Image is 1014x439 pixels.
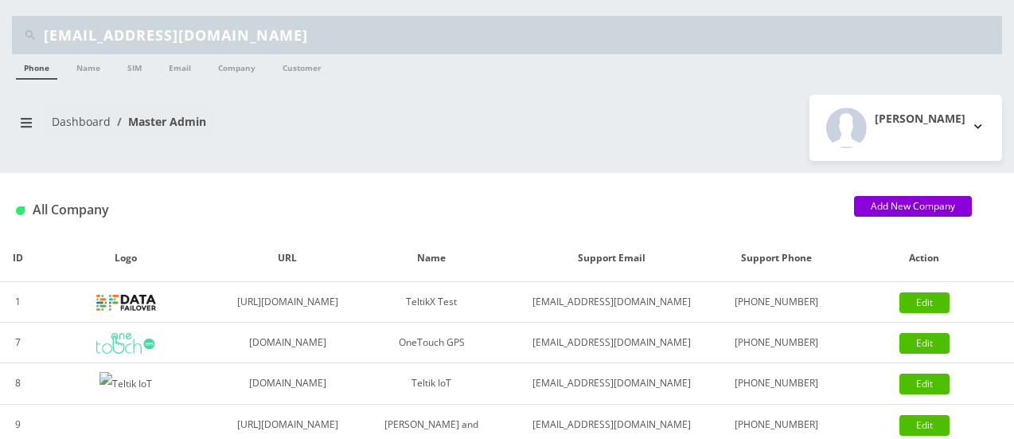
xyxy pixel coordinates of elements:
[16,54,57,80] a: Phone
[504,363,720,405] td: [EMAIL_ADDRESS][DOMAIN_NAME]
[360,323,504,363] td: OneTouch GPS
[216,235,360,282] th: URL
[720,282,834,323] td: [PHONE_NUMBER]
[12,105,495,151] nav: breadcrumb
[720,323,834,363] td: [PHONE_NUMBER]
[16,206,25,215] img: All Company
[210,54,263,78] a: Company
[36,235,216,282] th: Logo
[504,323,720,363] td: [EMAIL_ADDRESS][DOMAIN_NAME]
[504,282,720,323] td: [EMAIL_ADDRESS][DOMAIN_NAME]
[360,282,504,323] td: TeltikX Test
[111,113,206,130] li: Master Admin
[275,54,330,78] a: Customer
[720,235,834,282] th: Support Phone
[96,295,156,311] img: TeltikX Test
[99,372,152,396] img: Teltik IoT
[875,112,965,126] h2: [PERSON_NAME]
[899,292,950,313] a: Edit
[834,235,1014,282] th: Action
[44,20,998,50] input: Search Teltik
[899,415,950,436] a: Edit
[899,333,950,354] a: Edit
[360,363,504,405] td: Teltik IoT
[360,235,504,282] th: Name
[216,363,360,405] td: [DOMAIN_NAME]
[899,374,950,394] a: Edit
[16,202,830,218] h1: All Company
[68,54,108,78] a: Name
[119,54,150,78] a: SIM
[96,333,156,354] img: OneTouch GPS
[809,95,1002,161] button: [PERSON_NAME]
[216,282,360,323] td: [URL][DOMAIN_NAME]
[161,54,199,78] a: Email
[720,363,834,405] td: [PHONE_NUMBER]
[854,196,972,217] a: Add New Company
[52,114,111,129] a: Dashboard
[216,323,360,363] td: [DOMAIN_NAME]
[504,235,720,282] th: Support Email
